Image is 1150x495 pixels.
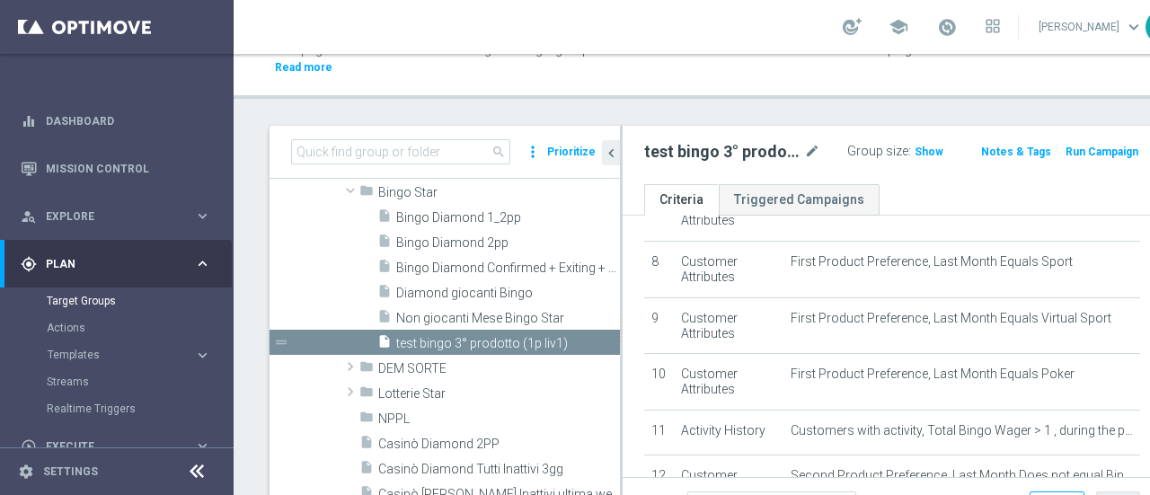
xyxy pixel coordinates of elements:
span: Explore [46,211,194,222]
i: insert_drive_file [377,259,392,279]
span: Bingo Diamond 2pp [396,235,620,251]
span: Execute [46,441,194,452]
label: : [908,144,911,159]
span: Customers with activity, Total Bingo Wager > 1 , during the previous 30 days [791,423,1133,438]
span: Bingo Diamond 1_2pp [396,210,620,225]
a: Triggered Campaigns [719,184,880,216]
i: gps_fixed [21,256,37,272]
button: Mission Control [20,162,212,176]
span: First Product Preference, Last Month Equals Virtual Sport [791,311,1111,326]
div: Templates [48,349,194,360]
i: keyboard_arrow_right [194,438,211,455]
label: Group size [847,144,908,159]
span: Bingo Star [378,185,620,200]
a: [PERSON_NAME]keyboard_arrow_down [1037,13,1146,40]
i: insert_drive_file [377,284,392,305]
span: Casin&#xF2; Diamond Tutti Inattivi 3gg [378,462,620,477]
a: Actions [47,321,187,335]
div: Target Groups [47,287,232,314]
button: Templates keyboard_arrow_right [47,348,212,362]
span: First Product Preference, Last Month Equals Poker [791,367,1075,382]
i: keyboard_arrow_right [194,208,211,225]
div: Streams [47,368,232,395]
span: First Product Preference, Last Month Equals Sport [791,254,1073,270]
a: Dashboard [46,97,211,145]
div: Execute [21,438,194,455]
i: folder [359,410,374,430]
span: Templates [48,349,176,360]
span: Non giocanti Mese Bingo Star [396,311,620,326]
span: Bingo Diamond Confirmed &#x2B; Exiting &#x2B; Young [396,261,620,276]
button: Read more [273,57,334,77]
a: Settings [43,466,98,477]
span: test bingo 3&#xB0; prodotto (1p liv1) [396,336,620,351]
td: 11 [644,410,674,455]
button: Prioritize [544,140,598,164]
span: Second Product Preference, Last Month Does not equal Bingo [791,468,1133,483]
span: search [491,145,506,159]
button: Run Campaign [1064,142,1140,162]
span: Show [915,146,943,158]
i: folder [359,359,374,380]
i: person_search [21,208,37,225]
i: insert_drive_file [359,435,374,455]
td: 8 [644,242,674,298]
td: Customer Attributes [674,297,783,354]
div: Realtime Triggers [47,395,232,422]
a: Target Groups [47,294,187,308]
i: equalizer [21,113,37,129]
td: 9 [644,297,674,354]
i: insert_drive_file [377,234,392,254]
div: Explore [21,208,194,225]
i: settings [18,464,34,480]
i: mode_edit [804,141,820,163]
td: 10 [644,354,674,411]
span: Diamond giocanti Bingo [396,286,620,301]
button: gps_fixed Plan keyboard_arrow_right [20,257,212,271]
div: Templates [47,341,232,368]
button: chevron_left [602,140,620,165]
i: keyboard_arrow_right [194,255,211,272]
a: Criteria [644,184,719,216]
a: Streams [47,375,187,389]
td: Customer Attributes [674,354,783,411]
a: Realtime Triggers [47,402,187,416]
span: NPPL [378,411,620,427]
span: DEM SORTE [378,361,620,376]
i: chevron_left [603,145,620,162]
span: This page is used to create and manage the target groups that define which customers will receive... [273,42,929,57]
i: insert_drive_file [359,460,374,481]
button: Notes & Tags [979,142,1053,162]
i: more_vert [524,139,542,164]
div: Actions [47,314,232,341]
i: keyboard_arrow_right [194,347,211,364]
div: Mission Control [21,145,211,192]
span: Lotterie Star [378,386,620,402]
h2: test bingo 3° prodotto (1p liv1) [644,141,801,163]
div: Plan [21,256,194,272]
i: insert_drive_file [377,309,392,330]
span: Casin&#xF2; Diamond 2PP [378,437,620,452]
button: equalizer Dashboard [20,114,212,128]
i: play_circle_outline [21,438,37,455]
button: person_search Explore keyboard_arrow_right [20,209,212,224]
span: school [889,17,908,37]
span: keyboard_arrow_down [1124,17,1144,37]
div: Dashboard [21,97,211,145]
a: Mission Control [46,145,211,192]
input: Quick find group or folder [291,139,510,164]
i: insert_drive_file [377,334,392,355]
i: insert_drive_file [377,208,392,229]
td: Activity History [674,410,783,455]
i: folder [359,385,374,405]
td: Customer Attributes [674,242,783,298]
button: play_circle_outline Execute keyboard_arrow_right [20,439,212,454]
i: folder [359,183,374,204]
span: Plan [46,259,194,270]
